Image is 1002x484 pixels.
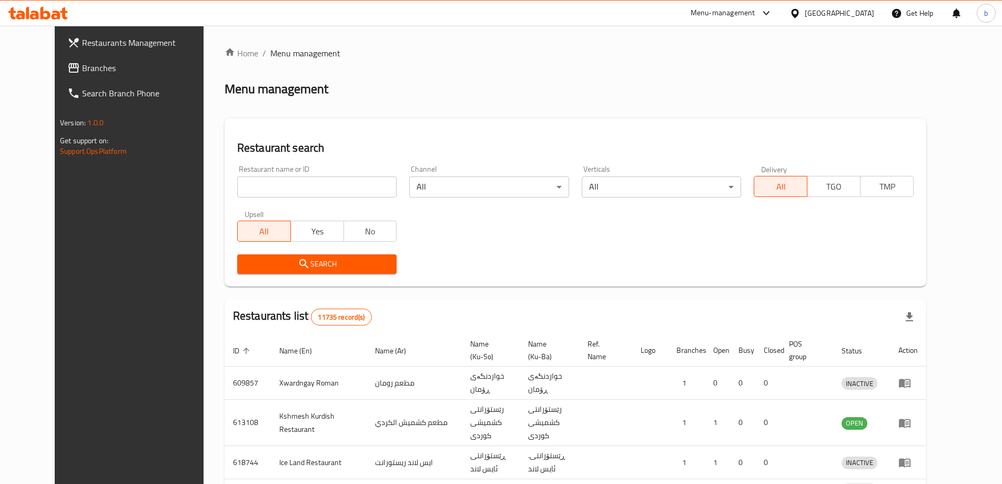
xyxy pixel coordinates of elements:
[82,62,214,74] span: Branches
[262,47,266,60] li: /
[59,81,222,106] a: Search Branch Phone
[271,446,367,479] td: Ice Land Restaurant
[865,179,909,194] span: TMP
[842,457,877,469] span: INACTIVE
[279,344,326,357] span: Name (En)
[842,417,867,429] span: OPEN
[761,165,787,173] label: Delivery
[897,304,922,330] div: Export file
[237,140,914,156] h2: Restaurant search
[632,334,668,367] th: Logo
[842,344,876,357] span: Status
[225,400,271,446] td: 613108
[588,338,620,363] span: Ref. Name
[295,224,340,239] span: Yes
[755,367,781,400] td: 0
[59,55,222,81] a: Branches
[246,258,389,271] span: Search
[82,36,214,49] span: Restaurants Management
[60,116,86,130] span: Version:
[520,367,579,400] td: خواردنگەی ڕۆمان
[290,221,344,242] button: Yes
[311,312,371,322] span: 11735 record(s)
[789,338,821,363] span: POS group
[898,377,918,389] div: Menu
[842,457,877,469] div: INACTIVE
[805,7,874,19] div: [GEOGRAPHIC_DATA]
[462,400,520,446] td: رێستۆرانتی کشمیشى كوردى
[59,30,222,55] a: Restaurants Management
[82,87,214,100] span: Search Branch Phone
[375,344,420,357] span: Name (Ar)
[691,7,755,19] div: Menu-management
[860,176,914,197] button: TMP
[528,338,566,363] span: Name (Ku-Ba)
[705,446,730,479] td: 1
[225,446,271,479] td: 618744
[755,334,781,367] th: Closed
[520,400,579,446] td: رێستۆرانتی کشمیشى كوردى
[730,400,755,446] td: 0
[270,47,340,60] span: Menu management
[237,221,291,242] button: All
[225,367,271,400] td: 609857
[462,446,520,479] td: ڕێستۆرانتی ئایس لاند
[812,179,856,194] span: TGO
[984,7,988,19] span: b
[730,334,755,367] th: Busy
[705,400,730,446] td: 1
[582,176,742,197] div: All
[60,144,127,158] a: Support.OpsPlatform
[237,176,397,197] input: Search for restaurant name or ID..
[730,367,755,400] td: 0
[245,210,264,218] label: Upsell
[367,400,462,446] td: مطعم كشميش الكردي
[668,400,705,446] td: 1
[233,308,372,325] h2: Restaurants list
[807,176,861,197] button: TGO
[705,334,730,367] th: Open
[755,446,781,479] td: 0
[367,446,462,479] td: ايس لاند ريستورانت
[225,81,328,97] h2: Menu management
[755,400,781,446] td: 0
[668,367,705,400] td: 1
[842,378,877,390] span: INACTIVE
[730,446,755,479] td: 0
[705,367,730,400] td: 0
[367,367,462,400] td: مطعم رومان
[87,116,104,130] span: 1.0.0
[754,176,807,197] button: All
[311,309,371,325] div: Total records count
[758,179,803,194] span: All
[60,134,108,147] span: Get support on:
[520,446,579,479] td: .ڕێستۆرانتی ئایس لاند
[343,221,397,242] button: No
[271,400,367,446] td: Kshmesh Kurdish Restaurant
[225,47,926,60] nav: breadcrumb
[668,334,705,367] th: Branches
[233,344,253,357] span: ID
[237,254,397,274] button: Search
[470,338,507,363] span: Name (Ku-So)
[225,47,258,60] a: Home
[898,417,918,429] div: Menu
[898,456,918,469] div: Menu
[271,367,367,400] td: Xwardngay Roman
[668,446,705,479] td: 1
[409,176,569,197] div: All
[462,367,520,400] td: خواردنگەی ڕۆمان
[242,224,287,239] span: All
[890,334,926,367] th: Action
[348,224,393,239] span: No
